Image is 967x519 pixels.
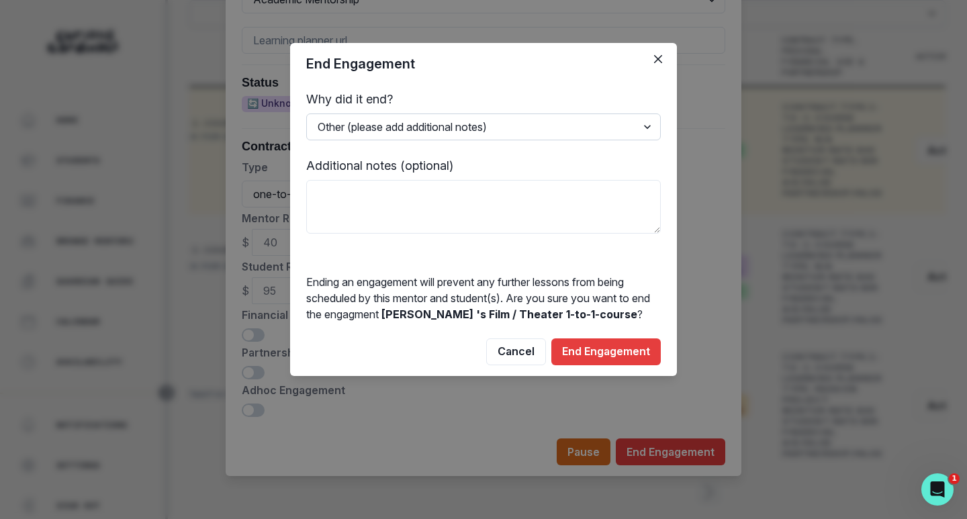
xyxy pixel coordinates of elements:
[306,156,661,175] p: Additional notes (optional)
[381,308,637,321] span: [PERSON_NAME] 's Film / Theater 1-to-1-course
[921,473,954,506] iframe: Intercom live chat
[949,473,960,484] span: 1
[306,90,661,108] p: Why did it end?
[551,338,661,365] button: End Engagement
[637,308,643,321] span: ?
[647,48,669,70] button: Close
[486,338,546,365] button: Cancel
[290,43,677,85] header: End Engagement
[306,275,650,321] span: Ending an engagement will prevent any further lessons from being scheduled by this mentor and stu...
